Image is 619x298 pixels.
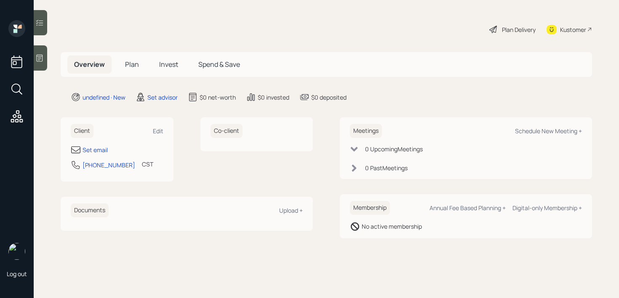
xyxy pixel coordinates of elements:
span: Invest [159,60,178,69]
div: Schedule New Meeting + [515,127,582,135]
div: $0 net-worth [200,93,236,102]
div: Upload + [279,206,303,214]
h6: Membership [350,201,390,215]
div: Edit [153,127,163,135]
div: Kustomer [560,25,586,34]
div: [PHONE_NUMBER] [83,161,135,169]
h6: Meetings [350,124,382,138]
h6: Client [71,124,93,138]
div: Set advisor [147,93,178,102]
div: $0 deposited [311,93,347,102]
div: 0 Past Meeting s [365,164,408,172]
div: 0 Upcoming Meeting s [365,145,423,153]
div: CST [142,160,153,169]
div: Log out [7,270,27,278]
div: $0 invested [258,93,289,102]
div: No active membership [362,222,422,231]
div: Digital-only Membership + [512,204,582,212]
h6: Co-client [211,124,243,138]
span: Overview [74,60,105,69]
div: undefined · New [83,93,125,102]
h6: Documents [71,203,109,217]
div: Set email [83,145,108,154]
span: Spend & Save [198,60,240,69]
div: Annual Fee Based Planning + [430,204,506,212]
div: Plan Delivery [502,25,536,34]
span: Plan [125,60,139,69]
img: retirable_logo.png [8,243,25,260]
